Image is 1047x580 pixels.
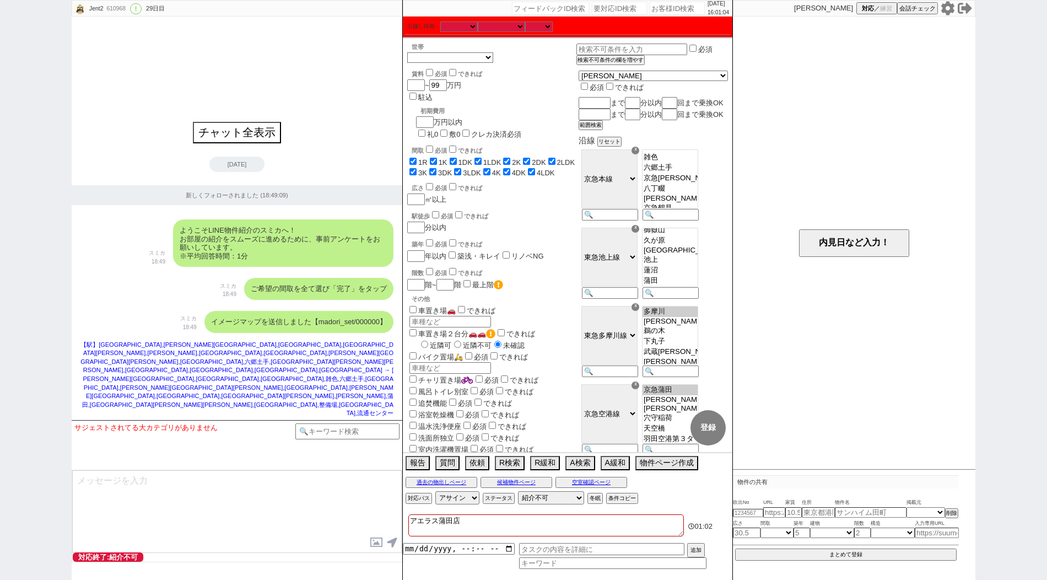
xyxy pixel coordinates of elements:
button: 候補物件ページ [481,477,552,488]
input: 温水洗浄便座 [409,422,417,429]
option: 御嶽山 [643,225,698,235]
label: 4DK [512,169,526,177]
label: 温水洗浄便座 [407,422,461,431]
input: できれば [490,352,498,359]
div: ☓ [632,225,639,233]
label: できれば [472,399,512,407]
input: できれば [496,387,503,394]
label: リノベNG [511,252,544,260]
span: 必須 [435,270,447,276]
input: 🔍 [643,366,699,377]
button: A検索 [565,456,595,470]
label: できれば [447,71,482,77]
button: 削除 [945,508,958,518]
input: 2 [854,528,871,538]
span: 必須 [441,213,453,219]
div: 階~ 階 [407,278,576,291]
span: 必須 [479,445,494,454]
label: 2LDK [557,158,575,167]
div: 間取 [412,144,576,155]
input: できれば [449,146,456,153]
img: 0hokOiAfscMERiEB-SZy9OOxJAMy5BYWlWHSR_cAMQaXYLd3QbSyUrJV4XO3dcdSQXRnB9JwBCPCRuA0cifEbMcGUgbnBbJ38... [74,3,86,15]
label: 追焚機能 [407,399,447,407]
span: 構造 [871,519,915,528]
span: 掲載元 [906,498,921,507]
input: できれば [498,329,505,336]
div: 賃料 [412,67,482,78]
label: 必須 [698,45,713,53]
label: 風呂トイレ別室 [407,388,468,396]
div: 万円以内 [416,103,521,139]
input: 東京都港区海岸３ [802,507,835,518]
label: 2DK [532,158,546,167]
div: 年以内 [407,238,576,262]
div: ご希望の間取を全て選び「完了」をタップ [244,278,393,300]
input: 風呂トイレ別室 [409,387,417,394]
label: 礼0 [427,130,438,138]
label: 最上階 [472,281,503,289]
div: 築年 [412,238,576,249]
button: 物件ページ作成 [635,456,698,470]
p: スミカ [180,314,197,323]
label: 1LDK [483,158,501,167]
button: A緩和 [601,456,630,470]
input: 🔍 [643,209,699,221]
option: 久が原 [643,235,698,246]
span: 対応終了:紹介不可 [73,552,143,562]
option: [PERSON_NAME] [643,395,698,404]
button: 冬眠 [587,493,603,504]
label: できれば [495,330,535,338]
button: チャット全表示 [193,122,281,143]
input: できれば [449,183,456,190]
span: 必須 [435,185,447,191]
button: リセット [597,137,622,147]
button: R検索 [495,456,525,470]
option: 蓮沼 [643,265,698,276]
span: 家賃 [785,498,802,507]
label: 洗面所独立 [407,434,454,442]
input: 30.5 [733,528,760,538]
input: タスクの内容を詳細に [519,543,684,555]
span: 建物 [810,519,854,528]
span: 必須 [435,147,447,154]
span: 沿線 [579,136,595,145]
label: 近隣可 [418,341,451,350]
input: 未確認 [494,341,501,348]
label: できれば [494,445,533,454]
div: 分以内 [407,210,576,233]
span: 必須 [435,241,447,248]
label: 敷0 [449,130,460,138]
label: できれば [447,241,482,248]
label: 室内洗濯機置場 [407,445,468,454]
span: 必須 [472,422,487,431]
input: チャリ置き場 [409,375,417,383]
button: 対応／練習 [856,2,897,14]
label: 1R [418,158,428,167]
input: 近隣不可 [454,341,461,348]
option: 鵜の木 [643,326,698,336]
label: 1DK [458,158,472,167]
option: [GEOGRAPHIC_DATA] [643,246,698,255]
input: 浴室乾燥機 [409,410,417,417]
input: お客様ID検索 [650,2,705,15]
div: 駅徒歩 [412,210,576,221]
div: ! [130,3,142,14]
input: 車置き場２台分🚗🚗 [409,329,417,336]
span: 階数 [854,519,871,528]
div: イメージマップを送信しました【madori_set/000000】 [204,311,393,333]
span: 必須 [465,411,479,419]
label: 築浅・キレイ [457,252,500,260]
p: その他 [412,295,576,303]
span: 間取 [760,519,794,528]
p: 18:49 [149,257,165,266]
input: 1234567 [733,509,763,517]
p: 18:49 [220,290,236,299]
option: 京急蒲田 [643,385,698,395]
input: できれば [474,399,482,406]
input: できれば [606,83,613,90]
input: 🔍 [582,209,638,221]
span: 必須 [465,434,479,442]
label: 2K [512,158,521,167]
input: 追焚機能 [409,399,417,406]
label: 車置き場２台分🚗🚗 [407,330,495,338]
